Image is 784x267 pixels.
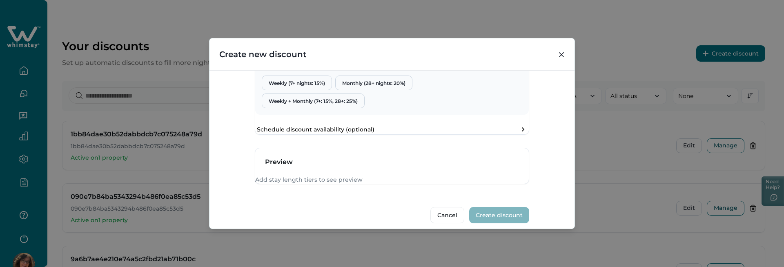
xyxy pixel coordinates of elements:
div: toggle schedule [519,125,527,133]
button: Schedule discount availability (optional)toggle schedule [255,125,529,134]
button: Monthly (28+ nights: 20%) [335,76,412,90]
header: Create new discount [209,38,575,70]
p: Schedule discount availability (optional) [257,126,374,134]
button: Create discount [469,207,529,223]
button: Weekly + Monthly (7+: 15%, 28+: 25%) [262,93,365,108]
button: Close [555,48,568,61]
p: Add stay length tiers to see preview [255,176,529,184]
button: Weekly (7+ nights: 15%) [262,76,332,90]
h3: Preview [265,158,519,166]
button: Cancel [430,207,464,223]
